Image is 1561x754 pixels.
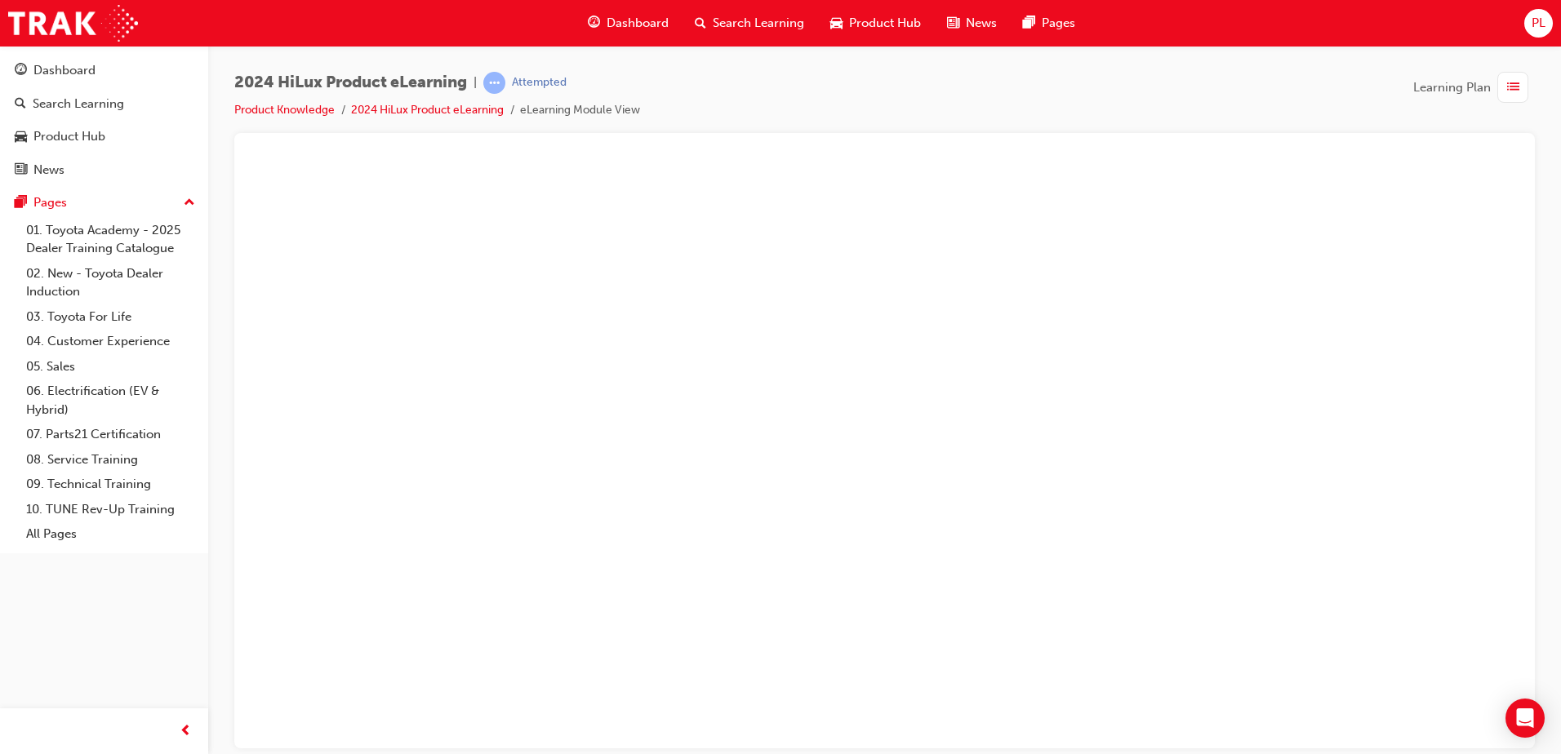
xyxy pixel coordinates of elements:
a: News [7,155,202,185]
a: 09. Technical Training [20,472,202,497]
div: Pages [33,193,67,212]
span: news-icon [947,13,959,33]
a: Product Knowledge [234,103,335,117]
button: Pages [7,188,202,218]
span: search-icon [15,97,26,112]
span: Pages [1042,14,1075,33]
span: Dashboard [607,14,669,33]
div: News [33,161,64,180]
span: list-icon [1507,78,1519,98]
a: car-iconProduct Hub [817,7,934,40]
a: 10. TUNE Rev-Up Training [20,497,202,522]
span: learningRecordVerb_ATTEMPT-icon [483,72,505,94]
button: DashboardSearch LearningProduct HubNews [7,52,202,188]
span: pages-icon [1023,13,1035,33]
a: 01. Toyota Academy - 2025 Dealer Training Catalogue [20,218,202,261]
a: Dashboard [7,55,202,86]
span: Search Learning [713,14,804,33]
span: car-icon [15,130,27,144]
div: Dashboard [33,61,96,80]
a: 07. Parts21 Certification [20,422,202,447]
a: 06. Electrification (EV & Hybrid) [20,379,202,422]
span: News [966,14,997,33]
a: 04. Customer Experience [20,329,202,354]
a: pages-iconPages [1010,7,1088,40]
span: pages-icon [15,196,27,211]
a: All Pages [20,521,202,547]
a: guage-iconDashboard [575,7,682,40]
div: Search Learning [33,95,124,113]
div: Open Intercom Messenger [1505,699,1545,738]
span: Product Hub [849,14,921,33]
a: 05. Sales [20,354,202,379]
a: news-iconNews [934,7,1010,40]
span: | [474,73,477,92]
button: Learning Plan [1413,72,1535,103]
span: prev-icon [180,721,192,742]
img: Trak [8,5,138,42]
a: 03. Toyota For Life [20,304,202,330]
span: search-icon [695,13,706,33]
div: Attempted [512,75,567,91]
span: up-icon [184,193,195,214]
a: search-iconSearch Learning [682,7,817,40]
a: Search Learning [7,89,202,119]
a: 08. Service Training [20,447,202,472]
span: car-icon [830,13,843,33]
span: Learning Plan [1413,78,1491,97]
span: news-icon [15,163,27,178]
span: 2024 HiLux Product eLearning [234,73,467,92]
a: 2024 HiLux Product eLearning [351,103,504,117]
a: 02. New - Toyota Dealer Induction [20,261,202,304]
a: Product Hub [7,122,202,152]
span: PL [1532,14,1545,33]
li: eLearning Module View [520,101,640,120]
div: Product Hub [33,127,105,146]
span: guage-icon [588,13,600,33]
span: guage-icon [15,64,27,78]
button: PL [1524,9,1553,38]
